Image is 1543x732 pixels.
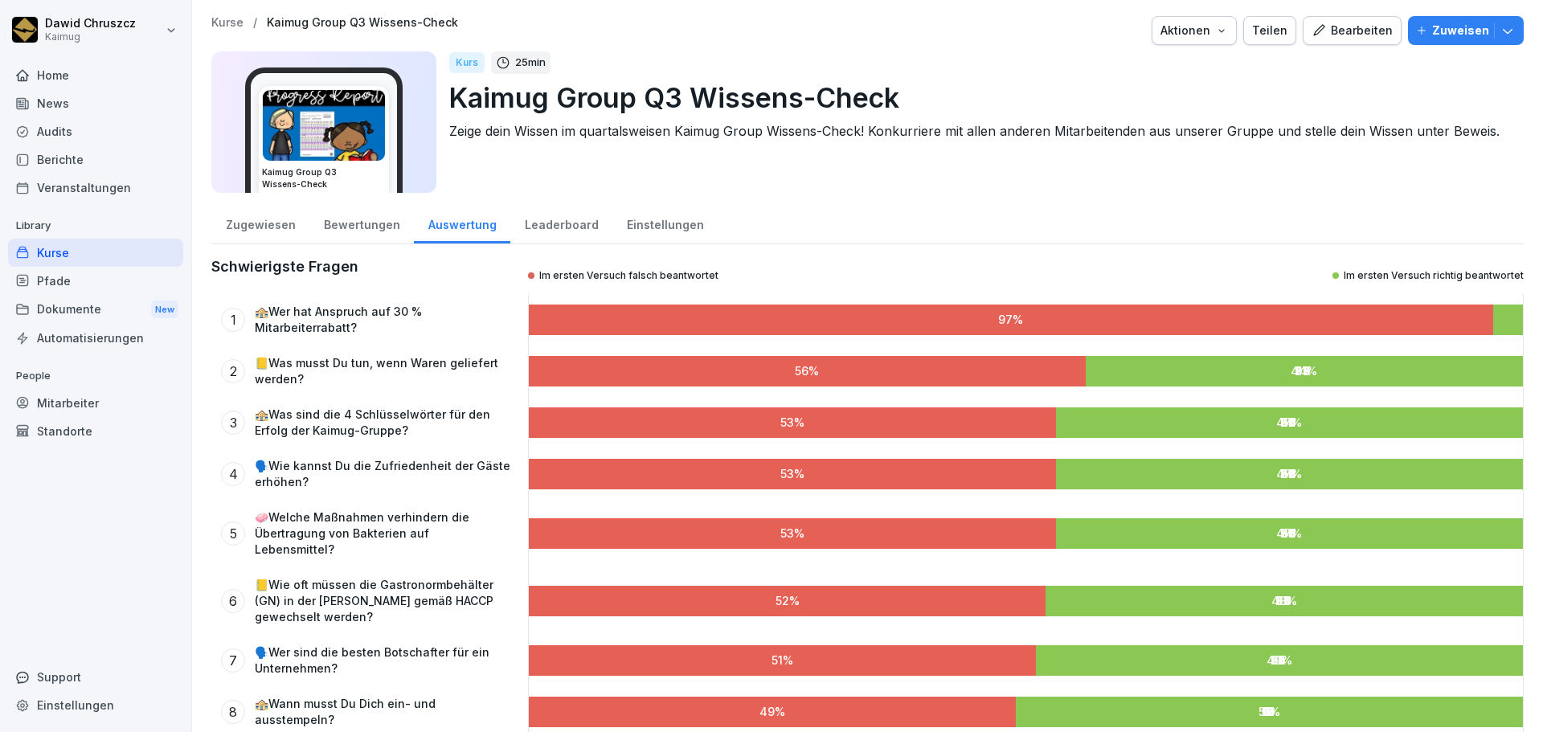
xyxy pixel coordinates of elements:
[221,411,245,435] div: 3
[255,644,510,677] p: 🗣️Wer sind die besten Botschafter für ein Unternehmen?
[449,77,1511,118] p: Kaimug Group Q3 Wissens-Check
[8,691,183,719] a: Einstellungen
[221,359,245,383] div: 2
[1312,22,1393,39] div: Bearbeiten
[45,31,136,43] p: Kaimug
[8,324,183,352] a: Automatisierungen
[1303,16,1402,45] button: Bearbeiten
[151,301,178,319] div: New
[8,239,183,267] a: Kurse
[255,458,510,490] p: 🗣️Wie kannst Du die Zufriedenheit der Gäste erhöhen?
[253,16,257,30] p: /
[255,304,510,336] p: 🏤Wer hat Anspruch auf 30 % Mitarbeiterrabatt?
[612,202,718,243] a: Einstellungen
[449,52,485,73] div: Kurs
[1152,16,1237,45] button: Aktionen
[8,363,183,389] p: People
[221,308,245,332] div: 1
[449,121,1511,141] p: Zeige dein Wissen im quartalsweisen Kaimug Group Wissens-Check! Konkurriere mit allen anderen Mit...
[267,16,458,30] a: Kaimug Group Q3 Wissens-Check
[211,257,358,276] h2: Schwierigste Fragen
[221,700,245,724] div: 8
[510,202,612,243] a: Leaderboard
[414,202,510,243] a: Auswertung
[8,61,183,89] a: Home
[221,648,245,673] div: 7
[309,202,414,243] a: Bewertungen
[8,663,183,691] div: Support
[8,295,183,325] div: Dokumente
[1252,22,1287,39] div: Teilen
[8,417,183,445] a: Standorte
[1243,16,1296,45] button: Teilen
[1408,16,1524,45] button: Zuweisen
[263,90,385,161] img: e5wlzal6fzyyu8pkl39fd17k.png
[1160,22,1228,39] div: Aktionen
[1432,22,1489,39] p: Zuweisen
[8,295,183,325] a: DokumenteNew
[255,355,510,387] p: 📒Was musst Du tun, wenn Waren geliefert werden?
[8,174,183,202] a: Veranstaltungen
[255,407,510,439] p: 🏤Was sind die 4 Schlüsselwörter für den Erfolg der Kaimug-Gruppe?
[8,89,183,117] a: News
[45,17,136,31] p: Dawid Chruszcz
[211,202,309,243] a: Zugewiesen
[8,213,183,239] p: Library
[262,166,386,190] h3: Kaimug Group Q3 Wissens-Check
[255,509,510,558] p: 🧼Welche Maßnahmen verhindern die Übertragung von Bakterien auf Lebensmittel?
[255,577,510,625] p: 📒Wie oft müssen die Gastronormbehälter (GN) in der [PERSON_NAME] gemäß HACCP gewechselt werden?
[539,269,718,282] p: Im ersten Versuch falsch beantwortet
[221,521,245,546] div: 5
[221,462,245,486] div: 4
[211,16,244,30] a: Kurse
[8,389,183,417] a: Mitarbeiter
[8,117,183,145] a: Audits
[8,145,183,174] a: Berichte
[255,696,510,728] p: 🏤Wann musst Du Dich ein- und ausstempeln?
[8,267,183,295] a: Pfade
[1344,269,1524,282] p: Im ersten Versuch richtig beantwortet
[221,589,245,613] div: 6
[515,55,546,71] p: 25 min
